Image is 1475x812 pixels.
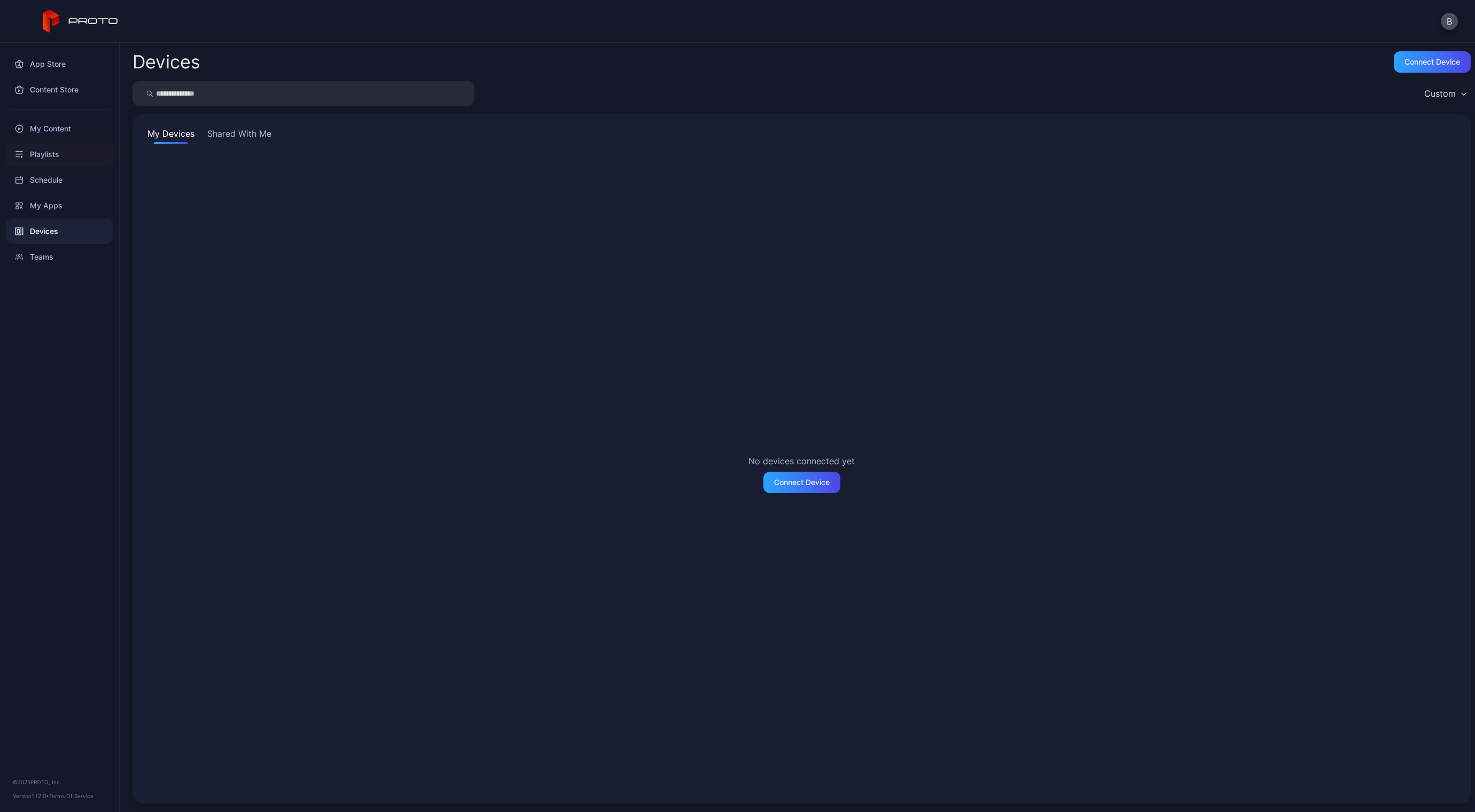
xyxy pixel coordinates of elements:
[145,127,197,144] button: My Devices
[132,52,200,72] h2: Devices
[763,472,840,493] button: Connect Device
[748,455,855,467] h2: No devices connected yet
[1419,81,1471,106] button: Custom
[6,51,113,77] a: App Store
[6,167,113,193] a: Schedule
[49,793,93,799] a: Terms Of Service
[1441,13,1458,30] button: B
[13,793,49,799] span: Version 1.12.0 •
[6,193,113,218] a: My Apps
[6,116,113,142] a: My Content
[205,127,274,144] button: Shared With Me
[1394,51,1471,73] button: Connect device
[1404,58,1460,66] div: Connect device
[6,142,113,167] a: Playlists
[6,77,113,103] a: Content Store
[13,778,106,786] div: © 2025 PROTO, Inc.
[774,478,830,487] div: Connect Device
[6,244,113,270] a: Teams
[6,218,113,244] a: Devices
[1424,88,1456,99] div: Custom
